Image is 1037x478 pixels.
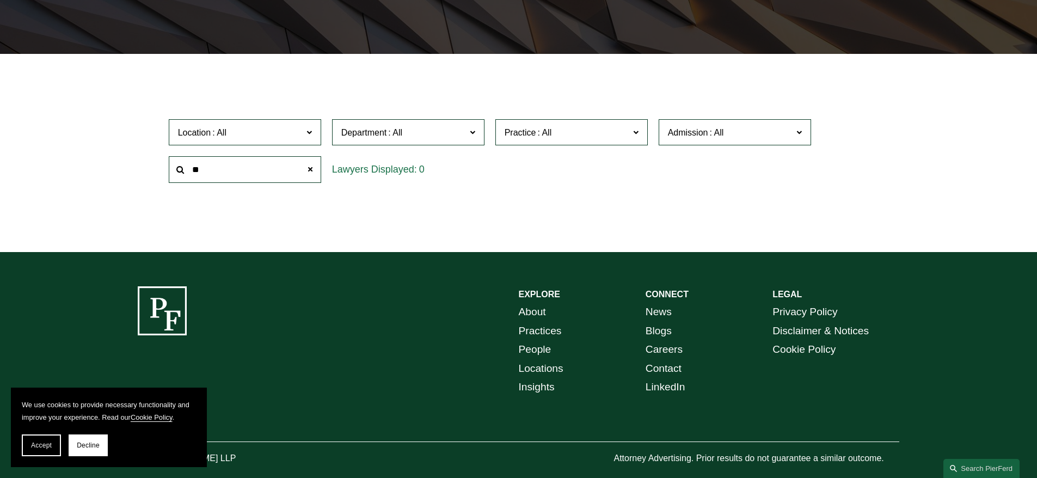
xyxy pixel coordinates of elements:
[69,434,108,456] button: Decline
[772,322,869,341] a: Disclaimer & Notices
[646,340,683,359] a: Careers
[646,359,682,378] a: Contact
[178,128,211,137] span: Location
[646,303,672,322] a: News
[772,290,802,299] strong: LEGAL
[668,128,708,137] span: Admission
[22,434,61,456] button: Accept
[341,128,387,137] span: Department
[772,340,836,359] a: Cookie Policy
[613,451,899,467] p: Attorney Advertising. Prior results do not guarantee a similar outcome.
[646,322,672,341] a: Blogs
[505,128,536,137] span: Practice
[519,340,551,359] a: People
[77,442,100,449] span: Decline
[646,290,689,299] strong: CONNECT
[22,399,196,424] p: We use cookies to provide necessary functionality and improve your experience. Read our .
[419,164,425,175] span: 0
[772,303,837,322] a: Privacy Policy
[519,359,563,378] a: Locations
[519,290,560,299] strong: EXPLORE
[138,451,297,467] p: © [PERSON_NAME] LLP
[519,303,546,322] a: About
[131,413,173,421] a: Cookie Policy
[31,442,52,449] span: Accept
[519,322,562,341] a: Practices
[943,459,1020,478] a: Search this site
[519,378,555,397] a: Insights
[11,388,207,467] section: Cookie banner
[646,378,685,397] a: LinkedIn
